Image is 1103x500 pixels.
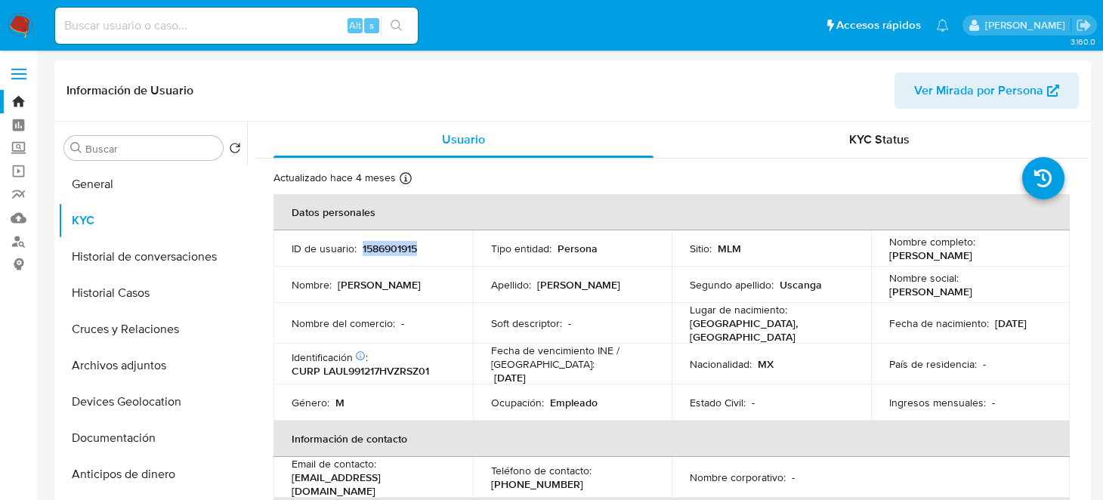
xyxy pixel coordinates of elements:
button: Volver al orden por defecto [229,142,241,159]
span: Usuario [442,131,485,148]
input: Buscar [85,142,217,156]
p: Nacionalidad : [690,357,752,371]
p: Nombre : [292,278,332,292]
p: Sitio : [690,242,712,255]
p: MLM [718,242,741,255]
p: Email de contacto : [292,457,376,471]
p: Tipo entidad : [491,242,551,255]
p: MX [758,357,774,371]
p: [PERSON_NAME] [889,248,972,262]
p: Persona [558,242,598,255]
h1: Información de Usuario [66,83,193,98]
p: Teléfono de contacto : [491,464,592,477]
p: Uscanga [780,278,822,292]
p: Nombre social : [889,271,959,285]
button: KYC [58,202,247,239]
p: - [983,357,986,371]
input: Buscar usuario o caso... [55,16,418,35]
button: Historial Casos [58,275,247,311]
p: 1586901915 [363,242,417,255]
p: [DATE] [494,371,526,384]
p: - [992,396,995,409]
p: Nombre del comercio : [292,316,395,330]
p: Ocupación : [491,396,544,409]
button: Buscar [70,142,82,154]
button: search-icon [381,15,412,36]
p: Fecha de vencimiento INE / [GEOGRAPHIC_DATA] : [491,344,654,371]
span: Accesos rápidos [836,17,921,33]
button: Documentación [58,420,247,456]
p: M [335,396,344,409]
span: s [369,18,374,32]
p: - [752,396,755,409]
p: [EMAIL_ADDRESS][DOMAIN_NAME] [292,471,449,498]
p: CURP LAUL991217HVZRSZ01 [292,364,429,378]
p: Soft descriptor : [491,316,562,330]
p: - [792,471,795,484]
p: País de residencia : [889,357,977,371]
p: - [568,316,571,330]
button: Anticipos de dinero [58,456,247,492]
p: Estado Civil : [690,396,746,409]
p: Nombre corporativo : [690,471,786,484]
p: [PHONE_NUMBER] [491,477,583,491]
span: KYC Status [849,131,910,148]
button: Devices Geolocation [58,384,247,420]
span: Ver Mirada por Persona [914,73,1043,109]
button: Cruces y Relaciones [58,311,247,347]
p: Nombre completo : [889,235,975,248]
p: Empleado [550,396,598,409]
p: Identificación : [292,350,368,364]
button: Historial de conversaciones [58,239,247,275]
th: Datos personales [273,194,1070,230]
button: General [58,166,247,202]
span: Alt [349,18,361,32]
p: - [401,316,404,330]
th: Información de contacto [273,421,1070,457]
p: [GEOGRAPHIC_DATA], [GEOGRAPHIC_DATA] [690,316,847,344]
button: Archivos adjuntos [58,347,247,384]
a: Salir [1076,17,1092,33]
p: [PERSON_NAME] [537,278,620,292]
p: Género : [292,396,329,409]
p: Lugar de nacimiento : [690,303,787,316]
p: ID de usuario : [292,242,357,255]
p: Segundo apellido : [690,278,774,292]
p: [DATE] [995,316,1027,330]
button: Ver Mirada por Persona [894,73,1079,109]
p: Apellido : [491,278,531,292]
p: brenda.morenoreyes@mercadolibre.com.mx [985,18,1071,32]
p: Actualizado hace 4 meses [273,171,396,185]
p: [PERSON_NAME] [889,285,972,298]
p: Fecha de nacimiento : [889,316,989,330]
p: Ingresos mensuales : [889,396,986,409]
a: Notificaciones [936,19,949,32]
p: [PERSON_NAME] [338,278,421,292]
